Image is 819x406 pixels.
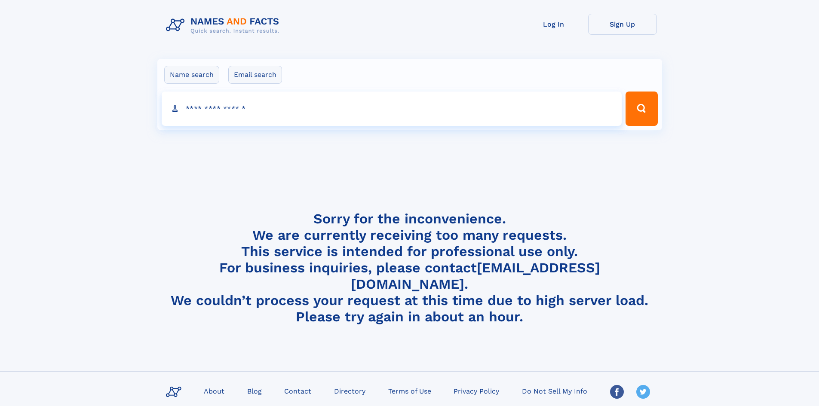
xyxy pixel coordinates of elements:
[163,14,286,37] img: Logo Names and Facts
[164,66,219,84] label: Name search
[588,14,657,35] a: Sign Up
[610,385,624,399] img: Facebook
[228,66,282,84] label: Email search
[385,385,435,397] a: Terms of Use
[450,385,503,397] a: Privacy Policy
[519,14,588,35] a: Log In
[163,211,657,325] h4: Sorry for the inconvenience. We are currently receiving too many requests. This service is intend...
[518,385,591,397] a: Do Not Sell My Info
[200,385,228,397] a: About
[331,385,369,397] a: Directory
[281,385,315,397] a: Contact
[351,259,600,292] a: [EMAIL_ADDRESS][DOMAIN_NAME]
[626,92,657,126] button: Search Button
[636,385,650,399] img: Twitter
[162,92,622,126] input: search input
[244,385,265,397] a: Blog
